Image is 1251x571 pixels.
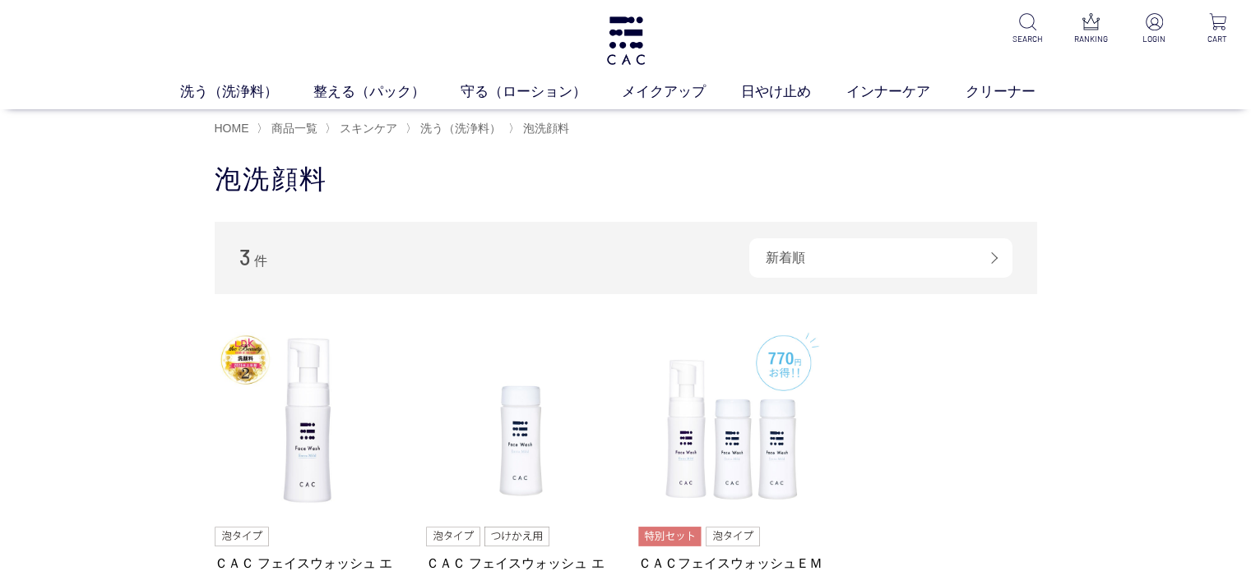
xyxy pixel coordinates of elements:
img: つけかえ用 [484,527,549,546]
a: 泡洗顔料 [520,122,569,135]
img: 泡タイプ [215,527,269,546]
span: 商品一覧 [271,122,317,135]
h1: 泡洗顔料 [215,162,1037,197]
span: スキンケア [340,122,397,135]
li: 〉 [508,121,573,136]
p: LOGIN [1134,33,1175,45]
p: CART [1198,33,1238,45]
a: LOGIN [1134,13,1175,45]
li: 〉 [325,121,401,136]
a: インナーケア [846,81,966,103]
img: 泡タイプ [706,527,760,546]
span: 洗う（洗浄料） [420,122,501,135]
img: ＣＡＣ フェイスウォッシュ エクストラマイルド [215,327,402,514]
a: 日やけ止め [741,81,846,103]
a: RANKING [1071,13,1111,45]
span: 泡洗顔料 [523,122,569,135]
a: 守る（ローション） [461,81,622,103]
p: SEARCH [1008,33,1048,45]
a: 商品一覧 [268,122,317,135]
img: ＣＡＣ フェイスウォッシュ エクストラマイルド（レフィル） [426,327,614,514]
li: 〉 [405,121,505,136]
a: スキンケア [336,122,397,135]
a: 整える（パック） [313,81,461,103]
p: RANKING [1071,33,1111,45]
a: HOME [215,122,249,135]
li: 〉 [257,121,322,136]
a: メイクアップ [622,81,741,103]
a: クリーナー [966,81,1071,103]
img: 泡タイプ [426,527,480,546]
a: SEARCH [1008,13,1048,45]
a: 洗う（洗浄料） [417,122,501,135]
img: logo [605,16,647,65]
a: 洗う（洗浄料） [180,81,313,103]
a: CART [1198,13,1238,45]
span: 3 [239,244,251,269]
img: ＣＡＣフェイスウォッシュＥＭ（１個）+レフィル（２個） [638,327,826,514]
img: 特別セット [638,527,702,546]
span: 件 [254,254,267,268]
div: 新着順 [749,238,1012,278]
